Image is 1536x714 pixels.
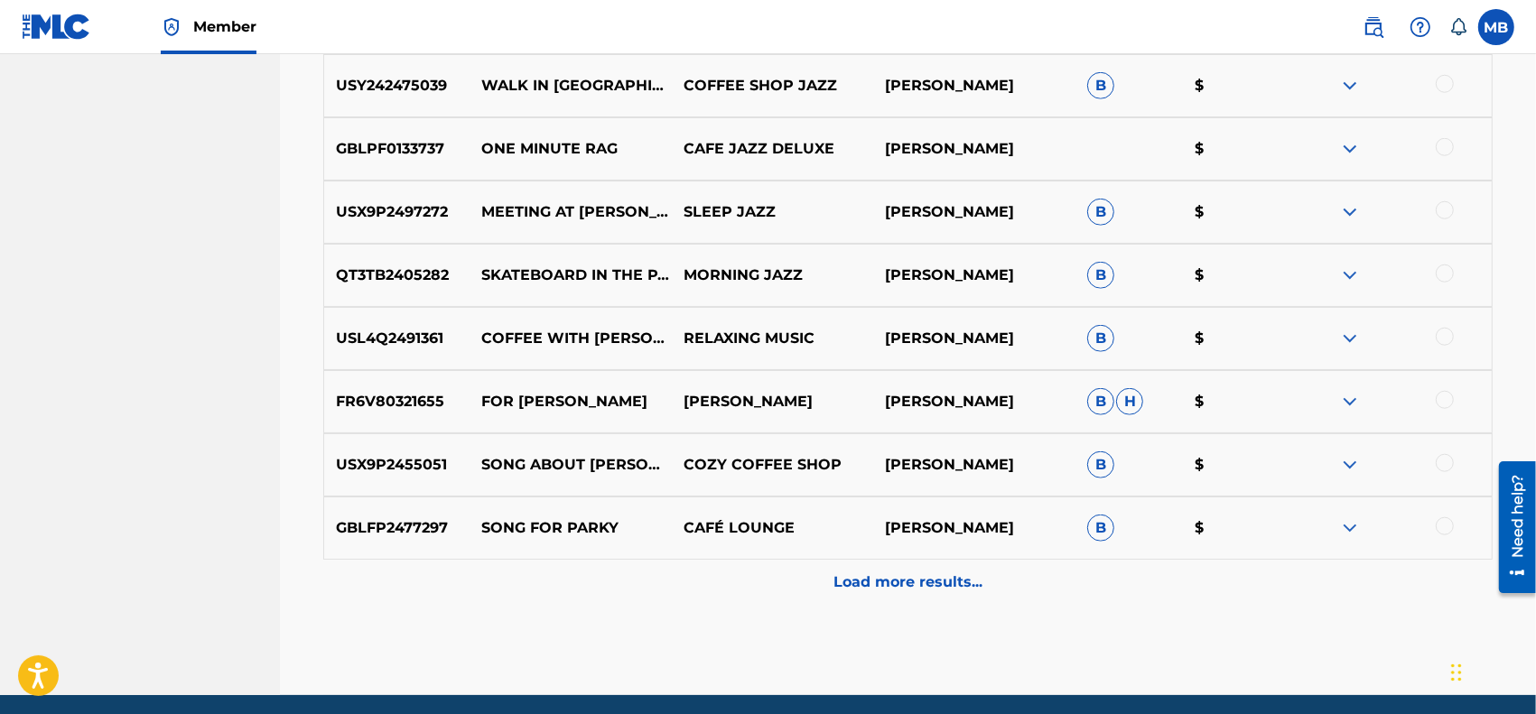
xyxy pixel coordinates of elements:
[324,454,470,476] p: USX9P2455051
[1183,391,1290,413] p: $
[1339,138,1361,160] img: expand
[1183,75,1290,97] p: $
[671,328,873,349] p: RELAXING MUSIC
[1355,9,1392,45] a: Public Search
[1339,517,1361,539] img: expand
[671,391,873,413] p: [PERSON_NAME]
[1339,264,1361,286] img: expand
[1339,454,1361,476] img: expand
[873,264,1075,286] p: [PERSON_NAME]
[1087,199,1114,226] span: B
[1339,391,1361,413] img: expand
[671,75,873,97] p: COFFEE SHOP JAZZ
[1451,645,1462,700] div: Przeciągnij
[1183,138,1290,160] p: $
[1183,201,1290,223] p: $
[1402,9,1438,45] div: Help
[873,138,1075,160] p: [PERSON_NAME]
[324,201,470,223] p: USX9P2497272
[671,517,873,539] p: CAFÉ LOUNGE
[873,75,1075,97] p: [PERSON_NAME]
[470,201,672,223] p: MEETING AT [PERSON_NAME]
[873,391,1075,413] p: [PERSON_NAME]
[1478,9,1514,45] div: User Menu
[1183,264,1290,286] p: $
[1410,16,1431,38] img: help
[671,201,873,223] p: SLEEP JAZZ
[470,75,672,97] p: WALK IN [GEOGRAPHIC_DATA]
[193,16,256,37] span: Member
[1449,18,1467,36] div: Notifications
[1183,454,1290,476] p: $
[324,138,470,160] p: GBLPF0133737
[1087,325,1114,352] span: B
[1087,388,1114,415] span: B
[470,454,672,476] p: SONG ABOUT [PERSON_NAME]
[671,454,873,476] p: COZY COFFEE SHOP
[1339,201,1361,223] img: expand
[1339,328,1361,349] img: expand
[873,201,1075,223] p: [PERSON_NAME]
[324,391,470,413] p: FR6V80321655
[324,75,470,97] p: USY242475039
[1446,627,1536,714] div: Widżet czatu
[470,264,672,286] p: SKATEBOARD IN THE PARK
[1485,454,1536,599] iframe: Resource Center
[873,454,1075,476] p: [PERSON_NAME]
[1087,262,1114,289] span: B
[873,328,1075,349] p: [PERSON_NAME]
[470,138,672,160] p: ONE MINUTE RAG
[1446,627,1536,714] iframe: Chat Widget
[671,138,873,160] p: CAFE JAZZ DELUXE
[1183,517,1290,539] p: $
[1116,388,1143,415] span: H
[324,517,470,539] p: GBLFP2477297
[1339,75,1361,97] img: expand
[1363,16,1384,38] img: search
[470,517,672,539] p: SONG FOR PARKY
[470,391,672,413] p: FOR [PERSON_NAME]
[1183,328,1290,349] p: $
[324,328,470,349] p: USL4Q2491361
[22,14,91,40] img: MLC Logo
[470,328,672,349] p: COFFEE WITH [PERSON_NAME]
[324,264,470,286] p: QT3TB2405282
[873,517,1075,539] p: [PERSON_NAME]
[833,571,982,593] p: Load more results...
[1087,72,1114,99] span: B
[1087,515,1114,542] span: B
[671,264,873,286] p: MORNING JAZZ
[1087,451,1114,478] span: B
[161,16,182,38] img: Top Rightsholder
